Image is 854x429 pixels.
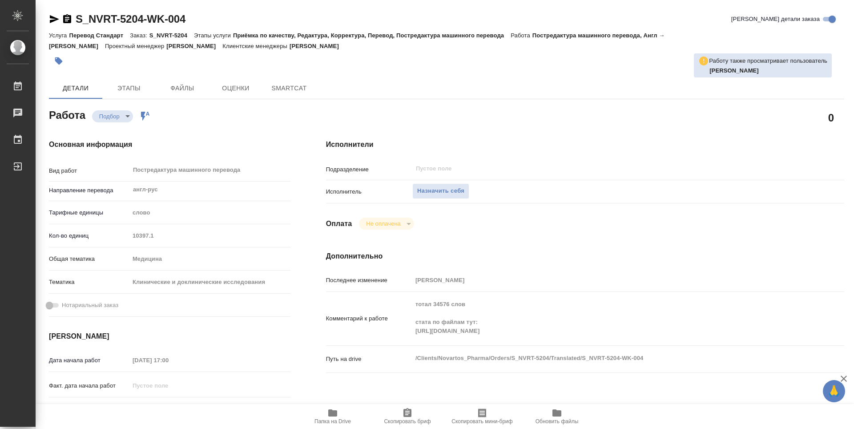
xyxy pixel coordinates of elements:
[194,32,233,39] p: Этапы услуги
[326,276,412,285] p: Последнее изменение
[49,255,129,263] p: Общая тематика
[326,314,412,323] p: Комментарий к работе
[326,187,412,196] p: Исполнитель
[129,275,290,290] div: Клинические и доклинические исследования
[295,404,370,429] button: Папка на Drive
[49,139,290,150] h4: Основная информация
[129,354,207,367] input: Пустое поле
[326,219,352,229] h4: Оплата
[363,220,403,227] button: Не оплачена
[62,301,118,310] span: Нотариальный заказ
[417,186,464,196] span: Назначить себя
[49,356,129,365] p: Дата начала работ
[233,32,511,39] p: Приёмка по качеству, Редактура, Корректура, Перевод, Постредактура машинного перевода
[384,418,431,425] span: Скопировать бриф
[49,51,68,71] button: Добавить тэг
[709,67,759,74] b: [PERSON_NAME]
[166,43,222,49] p: [PERSON_NAME]
[49,32,69,39] p: Услуга
[129,229,290,242] input: Пустое поле
[412,297,801,339] textarea: тотал 34576 слов стата по файлам тут: [URL][DOMAIN_NAME]
[129,402,207,415] input: Пустое поле
[828,110,834,125] h2: 0
[268,83,310,94] span: SmartCat
[326,251,844,262] h4: Дополнительно
[49,166,129,175] p: Вид работ
[314,418,351,425] span: Папка на Drive
[76,13,185,25] a: S_NVRT-5204-WK-004
[359,218,414,230] div: Подбор
[412,274,801,287] input: Пустое поле
[222,43,290,49] p: Клиентские менеджеры
[412,183,469,199] button: Назначить себя
[326,355,412,364] p: Путь на drive
[826,382,842,401] span: 🙏
[412,351,801,366] textarea: /Clients/Novartos_Pharma/Orders/S_NVRT-5204/Translated/S_NVRT-5204-WK-004
[214,83,257,94] span: Оценки
[62,14,73,24] button: Скопировать ссылку
[49,208,129,217] p: Тарифные единицы
[511,32,532,39] p: Работа
[49,381,129,390] p: Факт. дата начала работ
[709,66,827,75] p: Атминис Кристина
[49,186,129,195] p: Направление перевода
[445,404,520,429] button: Скопировать мини-бриф
[451,418,512,425] span: Скопировать мини-бриф
[49,278,129,287] p: Тематика
[326,139,844,150] h4: Исполнители
[161,83,204,94] span: Файлы
[415,163,780,174] input: Пустое поле
[823,380,845,402] button: 🙏
[129,251,290,267] div: Медицина
[709,57,827,65] p: Работу также просматривает пользователь
[370,404,445,429] button: Скопировать бриф
[49,231,129,240] p: Кол-во единиц
[149,32,194,39] p: S_NVRT-5204
[49,14,60,24] button: Скопировать ссылку для ЯМессенджера
[326,165,412,174] p: Подразделение
[129,379,207,392] input: Пустое поле
[49,106,85,122] h2: Работа
[129,205,290,220] div: слово
[92,110,133,122] div: Подбор
[54,83,97,94] span: Детали
[130,32,149,39] p: Заказ:
[97,113,122,120] button: Подбор
[108,83,150,94] span: Этапы
[105,43,166,49] p: Проектный менеджер
[69,32,130,39] p: Перевод Стандарт
[731,15,820,24] span: [PERSON_NAME] детали заказа
[520,404,594,429] button: Обновить файлы
[290,43,346,49] p: [PERSON_NAME]
[49,331,290,342] h4: [PERSON_NAME]
[536,418,579,425] span: Обновить файлы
